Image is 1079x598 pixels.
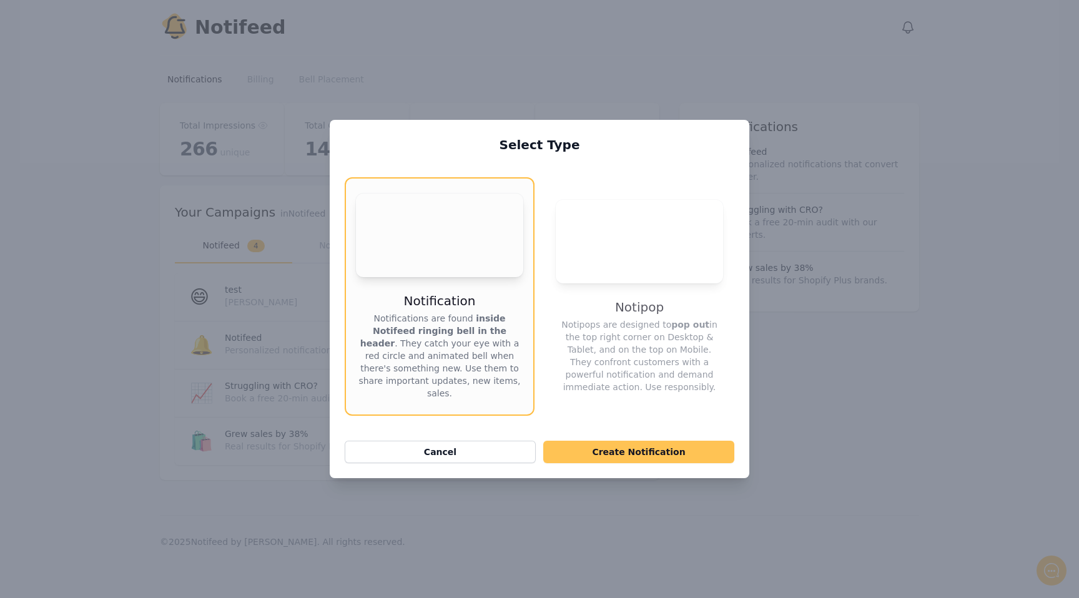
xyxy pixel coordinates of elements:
p: Notipops are designed to in the top right corner on Desktop & Tablet, and on the top on Mobile. T... [556,318,723,393]
button: />GIF [190,414,217,449]
h1: Notifeed [37,16,234,34]
button: Your browser does not support the video tag.NotipopNotipops are designed topop outin the top righ... [544,177,734,416]
h4: Typically replies within a day . [50,77,154,89]
button: Your browser does not support the video tag.NotificationNotifications are found inside Notifeed r... [345,177,535,416]
h2: Select Type [345,137,734,152]
video: Your browser does not support the video tag. [356,194,523,277]
g: /> [195,426,212,436]
strong: inside Notifeed ringing bell in the header [360,313,506,348]
button: Create Notification [543,441,734,463]
button: Cancel [345,441,536,463]
span: We run on Gist [104,401,158,409]
video: Your browser does not support the video tag. [556,200,723,283]
h2: Don't see Notifeed in your header? Let me know and I'll set it up! ✅ [37,40,234,65]
h3: Notification [404,292,476,310]
strong: pop out [671,320,709,330]
tspan: GIF [199,428,209,434]
p: Notifications are found . They catch your eye with a red circle and animated bell when there's so... [356,312,523,399]
h3: Notipop [615,298,664,316]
